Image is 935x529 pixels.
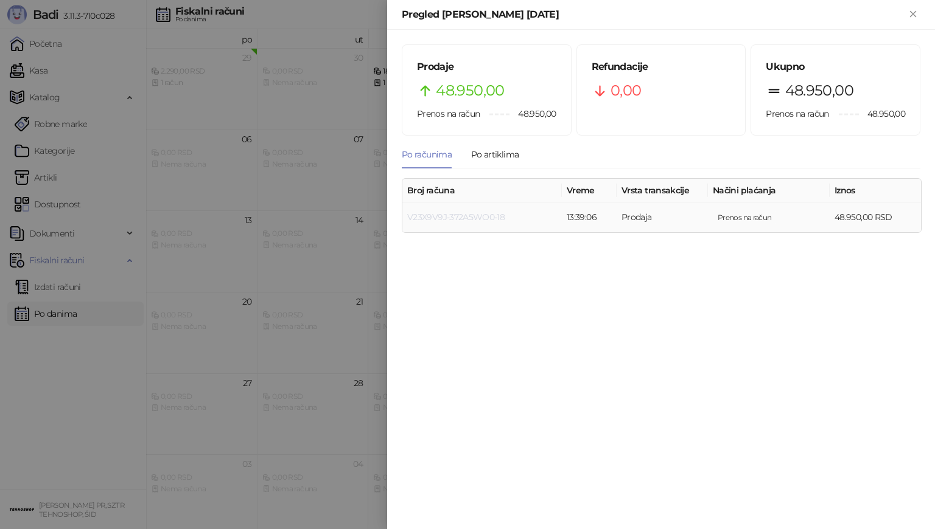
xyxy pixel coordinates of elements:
span: Prenos na račun [766,108,828,119]
span: 0,00 [611,79,641,102]
th: Iznos [830,179,921,202]
h5: Refundacije [592,60,731,74]
span: 48.950,00 [510,107,556,120]
span: Prenos na račun [417,108,480,119]
td: 48.950,00 RSD [830,202,921,232]
span: 48.950,00 [436,79,504,102]
a: V23X9V9J-372A5WO0-18 [407,212,505,223]
th: Vrsta transakcije [617,179,708,202]
button: Zatvori [906,7,920,22]
span: 48.950,00 [859,107,905,120]
div: Po računima [402,148,452,161]
span: 48.950,00 [713,211,776,224]
div: Po artiklima [471,148,519,161]
div: Pregled [PERSON_NAME] [DATE] [402,7,906,22]
td: 13:39:06 [562,202,617,232]
h5: Prodaje [417,60,556,74]
th: Vreme [562,179,617,202]
td: Prodaja [617,202,708,232]
th: Broj računa [402,179,562,202]
th: Načini plaćanja [708,179,830,202]
span: 48.950,00 [785,79,853,102]
h5: Ukupno [766,60,905,74]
